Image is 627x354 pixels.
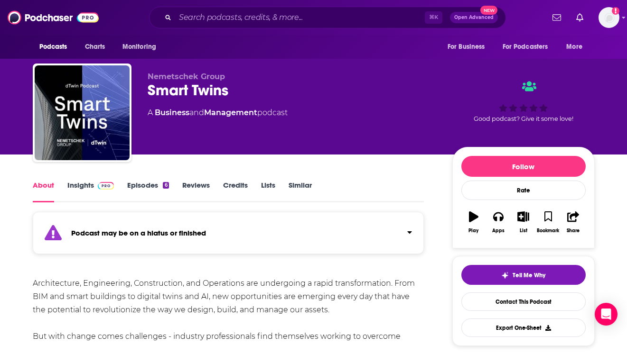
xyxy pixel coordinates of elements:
[452,72,595,131] div: Good podcast? Give it some love!
[561,205,585,239] button: Share
[503,40,548,54] span: For Podcasters
[33,218,424,254] section: Click to expand status details
[468,228,478,234] div: Play
[461,318,586,337] button: Export One-Sheet
[35,65,130,160] img: Smart Twins
[511,205,535,239] button: List
[441,38,497,56] button: open menu
[425,11,442,24] span: ⌘ K
[612,7,619,15] svg: Add a profile image
[496,38,562,56] button: open menu
[454,15,494,20] span: Open Advanced
[549,9,565,26] a: Show notifications dropdown
[566,40,582,54] span: More
[448,40,485,54] span: For Business
[599,7,619,28] img: User Profile
[122,40,156,54] span: Monitoring
[461,265,586,285] button: tell me why sparkleTell Me Why
[567,228,580,234] div: Share
[599,7,619,28] span: Logged in as RobinBectel
[33,181,54,202] a: About
[67,181,114,202] a: InsightsPodchaser Pro
[148,72,225,81] span: Nemetschek Group
[98,182,114,190] img: Podchaser Pro
[599,7,619,28] button: Show profile menu
[163,182,168,189] div: 6
[39,40,67,54] span: Podcasts
[572,9,587,26] a: Show notifications dropdown
[461,181,586,200] div: Rate
[85,40,105,54] span: Charts
[204,108,257,117] a: Management
[71,228,206,237] strong: Podcast may be on a hiatus or finished
[501,272,509,279] img: tell me why sparkle
[461,205,486,239] button: Play
[595,303,618,326] div: Open Intercom Messenger
[450,12,498,23] button: Open AdvancedNew
[116,38,168,56] button: open menu
[8,9,99,27] img: Podchaser - Follow, Share and Rate Podcasts
[148,107,288,118] div: A podcast
[155,108,189,117] a: Business
[486,205,511,239] button: Apps
[223,181,248,202] a: Credits
[513,272,545,279] span: Tell Me Why
[127,181,168,202] a: Episodes6
[175,10,425,25] input: Search podcasts, credits, & more...
[492,228,505,234] div: Apps
[480,6,497,15] span: New
[461,292,586,311] a: Contact This Podcast
[560,38,594,56] button: open menu
[182,181,210,202] a: Reviews
[79,38,111,56] a: Charts
[289,181,312,202] a: Similar
[261,181,275,202] a: Lists
[537,228,559,234] div: Bookmark
[474,115,573,122] span: Good podcast? Give it some love!
[149,7,506,28] div: Search podcasts, credits, & more...
[33,38,80,56] button: open menu
[536,205,561,239] button: Bookmark
[189,108,204,117] span: and
[520,228,527,234] div: List
[461,156,586,177] button: Follow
